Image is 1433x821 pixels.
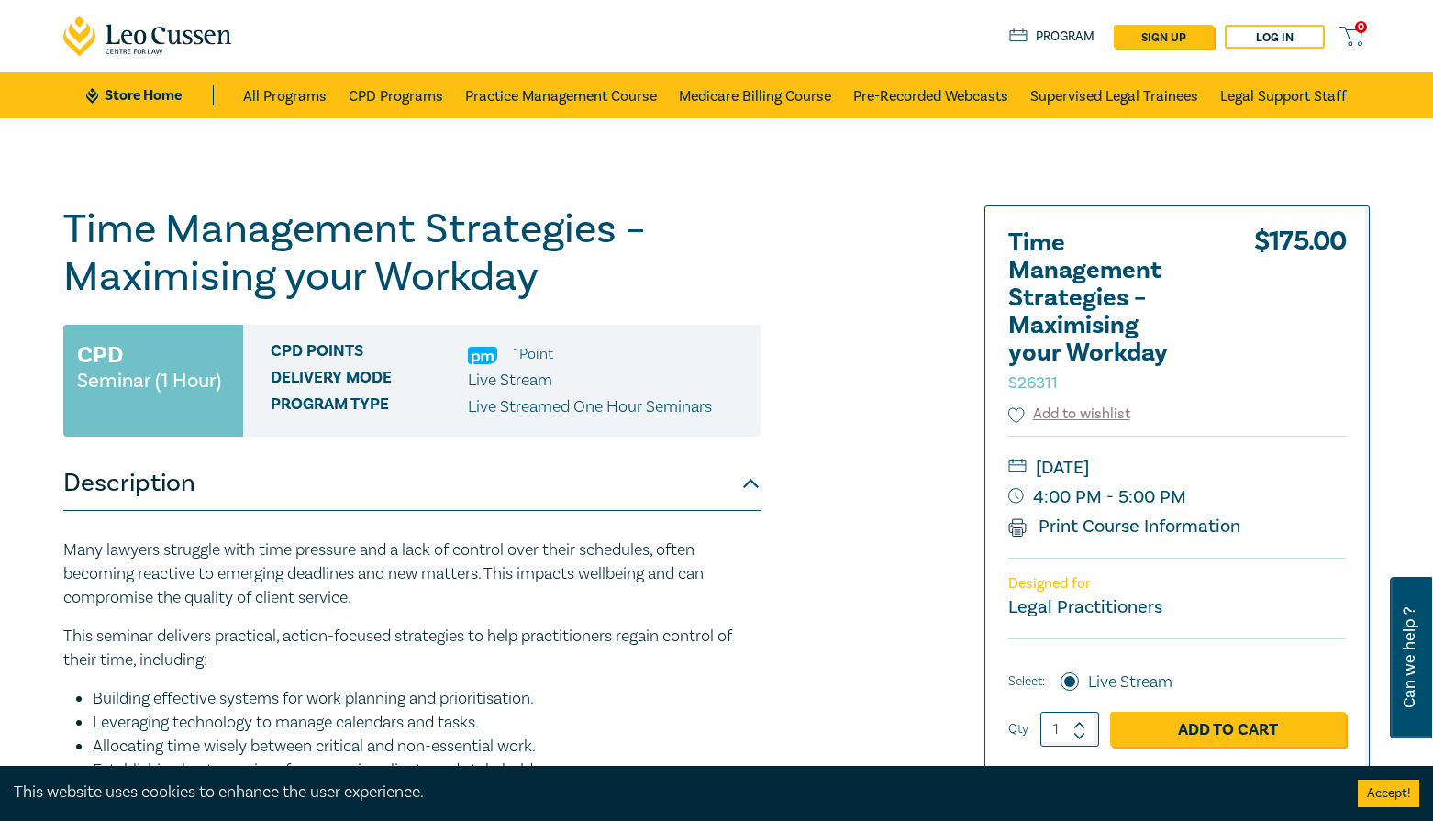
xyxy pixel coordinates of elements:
[63,538,761,610] p: Many lawyers struggle with time pressure and a lack of control over their schedules, often becomi...
[1009,27,1094,47] a: Program
[1254,229,1346,404] div: $ 175.00
[349,72,443,118] a: CPD Programs
[243,72,327,118] a: All Programs
[1401,588,1418,727] span: Can we help ?
[1030,72,1198,118] a: Supervised Legal Trainees
[1008,229,1210,394] h2: Time Management Strategies – Maximising your Workday
[1008,595,1162,619] small: Legal Practitioners
[93,735,761,759] li: Allocating time wisely between critical and non-essential work.
[1114,25,1214,49] a: sign up
[63,456,761,511] button: Description
[93,711,761,735] li: Leveraging technology to manage calendars and tasks.
[679,72,831,118] a: Medicare Billing Course
[514,342,553,366] li: 1 Point
[1008,404,1130,425] button: Add to wishlist
[1110,712,1346,747] a: Add to Cart
[271,395,468,419] span: Program type
[1008,719,1028,739] label: Qty
[465,72,657,118] a: Practice Management Course
[93,687,761,711] li: Building effective systems for work planning and prioritisation.
[1008,483,1346,512] small: 4:00 PM - 5:00 PM
[93,759,761,782] li: Establishing best practices for managing clients and stakeholders.
[1008,575,1346,593] p: Designed for
[468,370,552,391] span: Live Stream
[1088,671,1172,694] label: Live Stream
[1008,671,1045,692] span: Select:
[1040,712,1099,747] input: 1
[1220,72,1347,118] a: Legal Support Staff
[271,369,468,393] span: Delivery Mode
[63,205,761,301] h1: Time Management Strategies – Maximising your Workday
[468,347,497,364] img: Practice Management & Business Skills
[1225,25,1325,49] a: Log in
[1008,515,1240,538] a: Print Course Information
[1008,453,1346,483] small: [DATE]
[1358,780,1419,807] button: Accept cookies
[1355,21,1367,33] span: 0
[1008,372,1058,394] small: S26311
[63,625,761,672] p: This seminar delivers practical, action-focused strategies to help practitioners regain control o...
[86,85,214,105] a: Store Home
[468,395,712,419] p: Live Streamed One Hour Seminars
[77,338,123,372] h3: CPD
[14,781,1330,804] div: This website uses cookies to enhance the user experience.
[77,372,221,390] small: Seminar (1 Hour)
[853,72,1008,118] a: Pre-Recorded Webcasts
[271,342,468,366] span: CPD Points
